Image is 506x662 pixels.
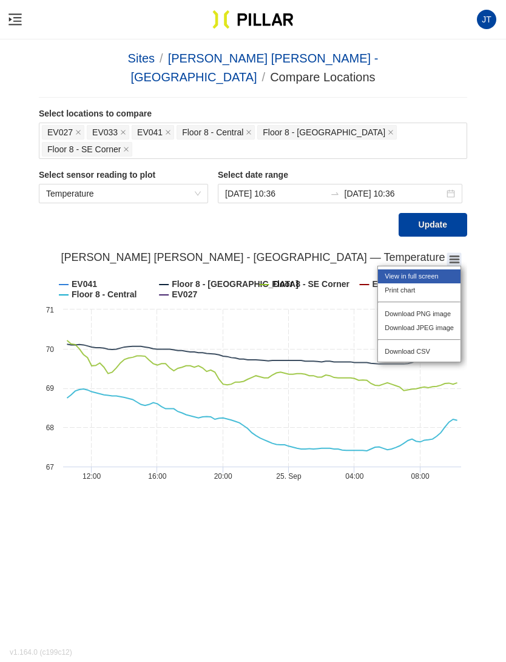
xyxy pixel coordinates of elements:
li: Print chart [378,283,460,297]
li: Download CSV [378,345,460,359]
label: Select locations to compare [39,107,467,120]
span: EV027 [47,126,73,139]
tspan: EV027 [172,289,197,299]
span: close [75,129,81,137]
span: Compare Locations [270,70,375,84]
span: swap-right [330,189,340,198]
li: Download PNG image [378,307,460,321]
span: EV041 [137,126,163,139]
span: / [160,52,163,65]
span: Floor 8 - Central [182,126,243,139]
a: Sites [128,52,155,65]
label: Select sensor reading to plot [39,169,208,181]
span: JT [482,10,491,29]
input: Start date [225,187,325,200]
span: close [123,146,129,154]
span: EV033 [92,126,118,139]
li: View in full screen [378,269,460,283]
text: 16:00 [148,472,166,481]
button: Update [399,213,467,237]
span: / [262,70,266,84]
tspan: Floor 8 - SE Corner [272,279,349,289]
tspan: [PERSON_NAME] [PERSON_NAME] - [GEOGRAPHIC_DATA] — Temperature [61,251,445,264]
text: 67 [46,463,55,471]
text: 12:00 [83,472,101,481]
tspan: Floor 8 - [GEOGRAPHIC_DATA] [172,279,299,289]
tspan: Floor 8 - Central [72,289,137,299]
text: 08:00 [411,472,430,481]
span: Floor 8 - [GEOGRAPHIC_DATA] [263,126,385,139]
input: End date [345,187,445,200]
span: Floor 8 - SE Corner [47,143,121,156]
span: close [165,129,171,137]
text: 04:00 [345,472,363,481]
text: 69 [46,384,55,393]
span: close [120,129,126,137]
span: menu-unfold [8,12,22,27]
span: close [388,129,394,137]
li: Download JPEG image [378,321,460,335]
span: Temperature [46,184,201,203]
text: 68 [46,424,55,432]
tspan: 25. Sep [276,472,302,481]
text: 71 [46,306,55,314]
img: Pillar Technologies [212,10,294,29]
text: 20:00 [214,472,232,481]
label: Select date range [218,169,467,181]
tspan: EV041 [72,279,97,289]
text: 70 [46,345,55,354]
span: to [330,189,340,198]
span: close [246,129,252,137]
a: [PERSON_NAME] [PERSON_NAME] - [GEOGRAPHIC_DATA] [130,52,378,84]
